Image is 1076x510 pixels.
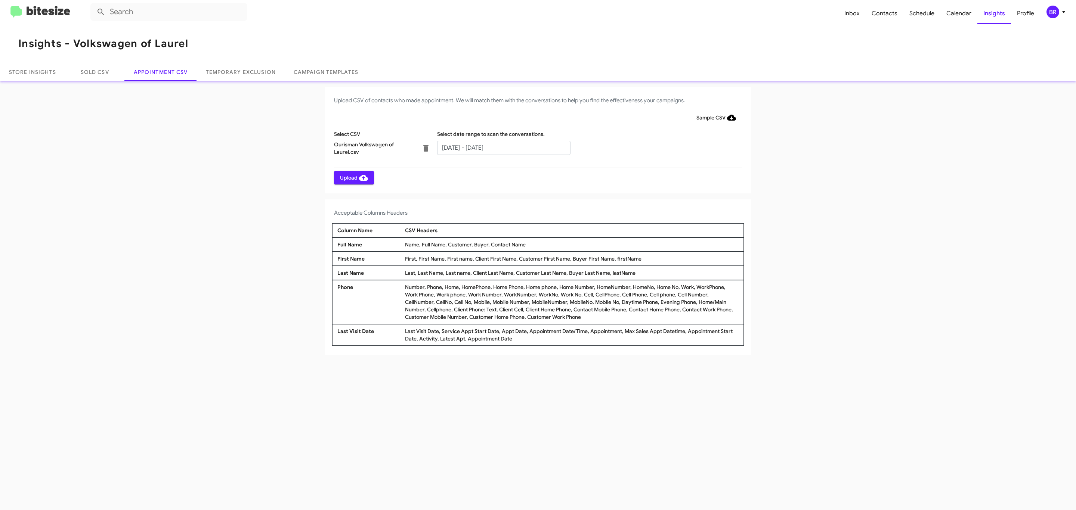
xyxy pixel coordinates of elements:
[336,269,403,277] div: Last Name
[334,130,360,138] label: Select CSV
[1040,6,1068,18] button: BR
[334,96,742,105] h4: Upload CSV of contacts who made appointment. We will match them with the conversations to help yo...
[336,255,403,262] div: First Name
[334,208,742,217] h4: Acceptable Columns Headers
[403,327,740,342] div: Last Visit Date, Service Appt Start Date, Appt Date, Appointment Date/Time, Appointment, Max Sale...
[336,327,403,342] div: Last Visit Date
[336,241,403,248] div: Full Name
[336,227,403,234] div: Column Name
[1011,3,1040,24] a: Profile
[334,141,412,156] p: Ourisman Volkswagen of Laurel.csv
[65,63,125,81] a: Sold CSV
[1046,6,1059,18] div: BR
[334,171,374,184] button: Upload
[403,227,740,234] div: CSV Headers
[90,3,247,21] input: Search
[18,38,188,50] h1: Insights - Volkswagen of Laurel
[125,63,197,81] a: Appointment CSV
[403,269,740,277] div: Last, Last Name, Last name, Client Last Name, Customer Last Name, Buyer Last Name, lastName
[940,3,977,24] a: Calendar
[336,283,403,321] div: Phone
[403,255,740,262] div: First, First Name, First name, Client First Name, Customer First Name, Buyer First Name, firstName
[403,241,740,248] div: Name, Full Name, Customer, Buyer, Contact Name
[690,111,742,124] button: Sample CSV
[403,283,740,321] div: Number, Phone, Home, HomePhone, Home Phone, Home phone, Home Number, HomeNumber, HomeNo, Home No,...
[285,63,367,81] a: Campaign Templates
[197,63,285,81] a: Temporary Exclusion
[437,130,545,138] label: Select date range to scan the conversations.
[866,3,903,24] a: Contacts
[977,3,1011,24] a: Insights
[340,171,368,184] span: Upload
[437,141,571,155] input: Start Date - End Date
[903,3,940,24] a: Schedule
[696,111,736,124] span: Sample CSV
[838,3,866,24] a: Inbox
